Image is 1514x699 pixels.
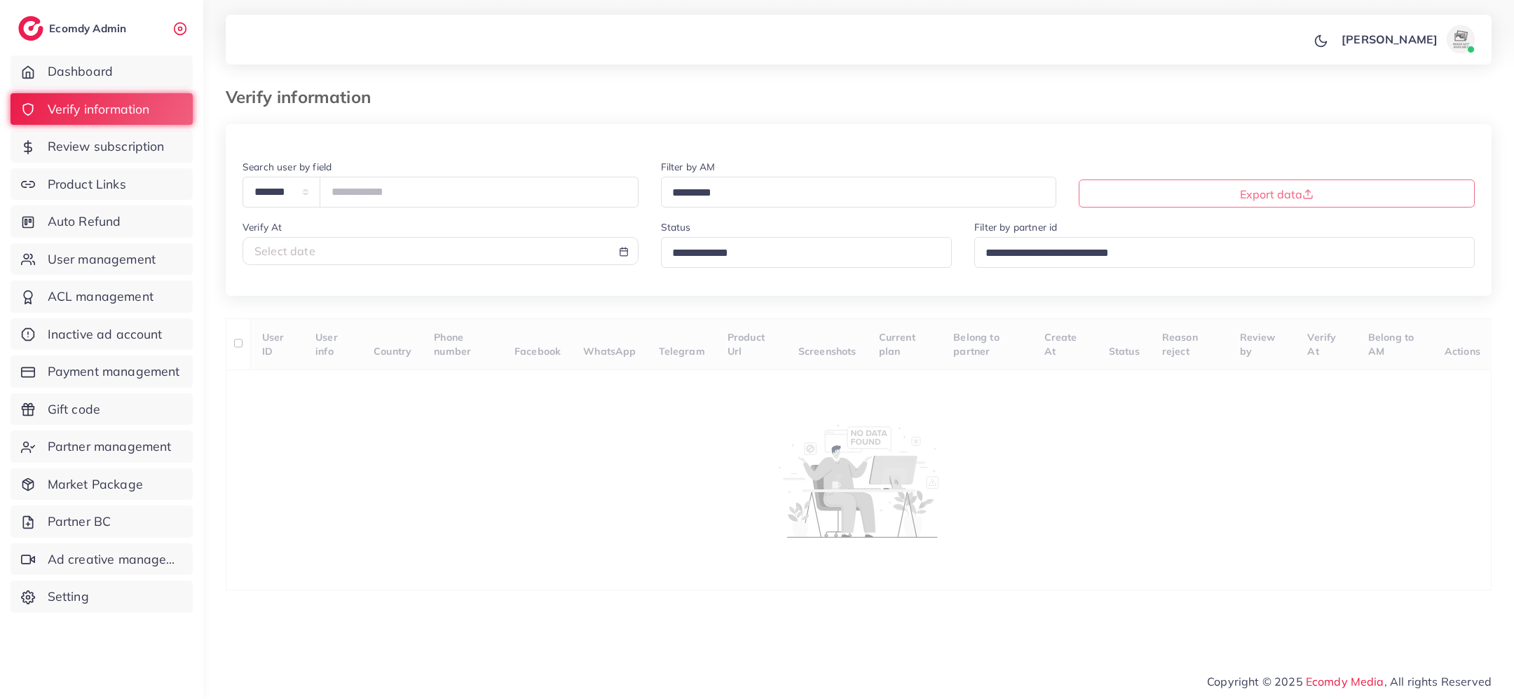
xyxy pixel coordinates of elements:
a: Setting [11,581,193,613]
img: avatar [1447,25,1475,53]
span: ACL management [48,287,154,306]
input: Search for option [667,243,934,264]
label: Verify At [243,220,282,234]
input: Search for option [981,243,1457,264]
a: logoEcomdy Admin [18,16,130,41]
div: Search for option [661,237,953,267]
a: User management [11,243,193,276]
span: Gift code [48,400,100,419]
span: Auto Refund [48,212,121,231]
label: Status [661,220,691,234]
span: Select date [254,244,315,258]
a: Verify information [11,93,193,125]
label: Search user by field [243,160,332,174]
span: Export data [1240,187,1314,201]
a: Product Links [11,168,193,201]
span: Verify information [48,100,150,118]
span: Ad creative management [48,550,182,569]
a: Partner BC [11,505,193,538]
p: [PERSON_NAME] [1342,31,1438,48]
a: Gift code [11,393,193,426]
a: [PERSON_NAME]avatar [1334,25,1480,53]
a: Payment management [11,355,193,388]
span: Dashboard [48,62,113,81]
a: Auto Refund [11,205,193,238]
h3: Verify information [226,87,382,107]
span: Copyright © 2025 [1207,673,1492,690]
a: Ecomdy Media [1306,674,1384,688]
span: , All rights Reserved [1384,673,1492,690]
span: Partner management [48,437,172,456]
a: Partner management [11,430,193,463]
h2: Ecomdy Admin [49,22,130,35]
div: Search for option [661,177,1057,207]
span: Setting [48,588,89,606]
span: Product Links [48,175,126,194]
a: Market Package [11,468,193,501]
a: Ad creative management [11,543,193,576]
a: Inactive ad account [11,318,193,351]
span: Payment management [48,362,180,381]
label: Filter by AM [661,160,716,174]
input: Search for option [667,182,1039,204]
button: Export data [1079,179,1475,208]
span: User management [48,250,156,269]
div: Search for option [974,237,1475,267]
a: Review subscription [11,130,193,163]
span: Inactive ad account [48,325,163,344]
span: Review subscription [48,137,165,156]
span: Partner BC [48,513,111,531]
label: Filter by partner id [974,220,1057,234]
span: Market Package [48,475,143,494]
img: logo [18,16,43,41]
a: ACL management [11,280,193,313]
a: Dashboard [11,55,193,88]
